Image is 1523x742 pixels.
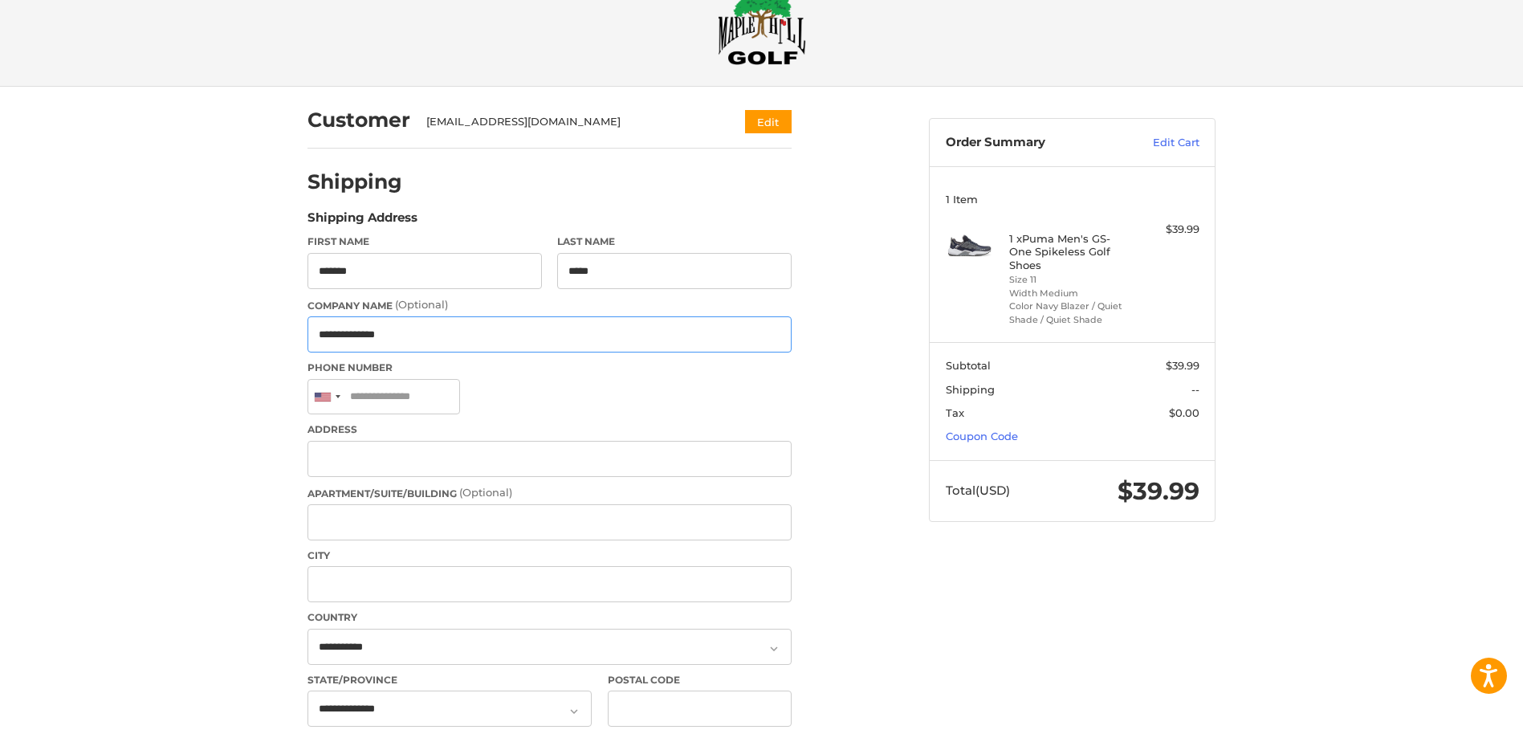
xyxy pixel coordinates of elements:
a: Coupon Code [946,430,1018,442]
label: Country [307,610,792,625]
small: (Optional) [395,298,448,311]
h2: Shipping [307,169,402,194]
label: Phone Number [307,361,792,375]
div: [EMAIL_ADDRESS][DOMAIN_NAME] [426,114,715,130]
legend: Shipping Address [307,209,417,234]
li: Size 11 [1009,273,1132,287]
span: Subtotal [946,359,991,372]
span: Tax [946,406,964,419]
label: Postal Code [608,673,792,687]
span: -- [1191,383,1199,396]
label: Company Name [307,297,792,313]
button: Edit [745,110,792,133]
label: City [307,548,792,563]
li: Width Medium [1009,287,1132,300]
li: Color Navy Blazer / Quiet Shade / Quiet Shade [1009,300,1132,326]
label: Address [307,422,792,437]
label: Apartment/Suite/Building [307,485,792,501]
h3: 1 Item [946,193,1199,206]
span: $0.00 [1169,406,1199,419]
label: Last Name [557,234,792,249]
a: Edit Cart [1118,135,1199,151]
h2: Customer [307,108,410,132]
label: State/Province [307,673,592,687]
span: Shipping [946,383,995,396]
span: Total (USD) [946,483,1010,498]
div: United States: +1 [308,380,345,414]
h3: Order Summary [946,135,1118,151]
span: $39.99 [1166,359,1199,372]
div: $39.99 [1136,222,1199,238]
h4: 1 x Puma Men's GS-One Spikeless Golf Shoes [1009,232,1132,271]
span: $39.99 [1118,476,1199,506]
small: (Optional) [459,486,512,499]
label: First Name [307,234,542,249]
